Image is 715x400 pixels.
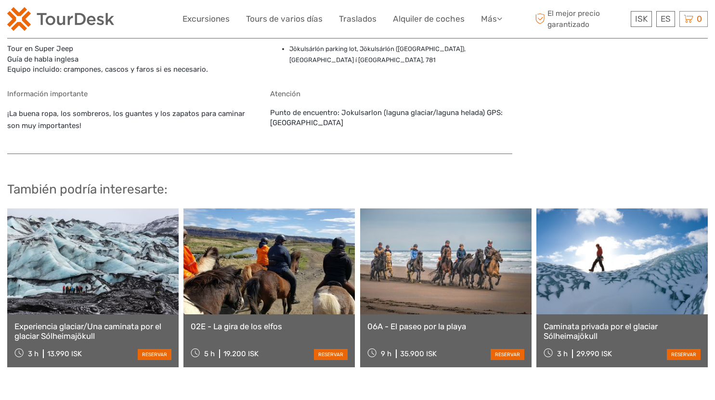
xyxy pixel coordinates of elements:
p: ¡La buena ropa, los sombreros, los guantes y los zapatos para caminar son muy importantes! [7,108,250,132]
span: 3 h [557,349,568,358]
a: Tours de varios días [246,12,323,26]
h2: También podría interesarte: [7,182,708,197]
a: Alquiler de coches [393,12,465,26]
p: We're away right now. Please check back later! [13,17,109,25]
li: Jökulsárlón parking lot, Jökulsárlón ([GEOGRAPHIC_DATA]), [GEOGRAPHIC_DATA] í [GEOGRAPHIC_DATA], 781 [289,44,513,65]
div: 29.990 ISK [576,349,612,358]
a: 06A - El paseo por la playa [367,322,524,331]
h5: Atención [270,90,513,98]
a: Excursiones [182,12,230,26]
img: 120-15d4194f-c635-41b9-a512-a3cb382bfb57_logo_small.png [7,7,114,31]
a: 02E - La gira de los elfos [191,322,348,331]
a: Caminata privada por el glaciar Sólheimajökull [544,322,701,341]
a: reservar [667,349,701,360]
a: Más [481,12,502,26]
button: Open LiveChat chat widget [111,15,122,26]
h5: Información importante [7,90,250,98]
span: ISK [635,14,648,24]
a: reservar [314,349,348,360]
a: reservar [491,349,524,360]
div: 13.990 ISK [47,349,82,358]
div: Punto de encuentro: Jokulsarlon (laguna glaciar/laguna helada) GPS: [GEOGRAPHIC_DATA] [270,90,513,144]
span: 9 h [381,349,391,358]
span: 3 h [28,349,39,358]
span: El mejor precio garantizado [533,8,628,29]
a: Experiencia glaciar/Una caminata por el glaciar Sólheimajökull [14,322,171,341]
div: 19.200 ISK [223,349,259,358]
div: Tour en Super Jeep Guía de habla inglesa Equipo incluido: crampones, cascos y faros si es necesario. [7,26,250,75]
a: Traslados [339,12,377,26]
a: reservar [138,349,171,360]
span: 5 h [204,349,215,358]
div: ES [656,11,675,27]
div: 35.900 ISK [400,349,437,358]
span: 0 [695,14,703,24]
